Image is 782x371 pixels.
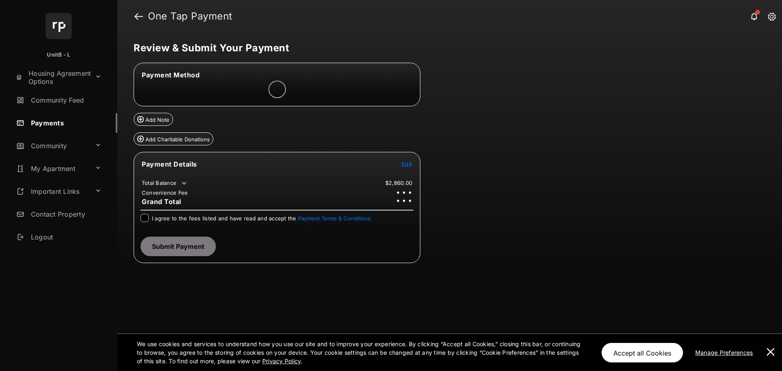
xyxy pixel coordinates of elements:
p: We use cookies and services to understand how you use our site and to improve your experience. By... [137,340,584,365]
button: Submit Payment [141,237,216,256]
a: Important Links [13,182,92,201]
button: Accept all Cookies [602,343,683,362]
a: Payments [13,113,117,133]
span: Grand Total [142,198,181,206]
td: Convenience Fee [141,189,189,196]
td: $2,860.00 [385,179,413,187]
p: UnitB - L [47,51,70,59]
u: Manage Preferences [695,349,756,356]
a: Community [13,136,92,156]
button: I agree to the fees listed and have read and accept the [298,215,371,222]
span: Payment Method [142,71,200,79]
a: Housing Agreement Options [13,68,92,87]
button: Add Note [134,113,173,126]
span: I agree to the fees listed and have read and accept the [152,215,371,222]
img: svg+xml;base64,PHN2ZyB4bWxucz0iaHR0cDovL3d3dy53My5vcmcvMjAwMC9zdmciIHdpZHRoPSI2NCIgaGVpZ2h0PSI2NC... [46,13,72,39]
h5: Review & Submit Your Payment [134,43,759,53]
td: Total Balance [141,179,188,187]
a: Contact Property [13,204,117,224]
span: Payment Details [142,160,197,168]
u: Privacy Policy [262,358,301,364]
span: Edit [402,161,412,168]
a: Community Feed [13,90,117,110]
button: Edit [402,160,412,168]
button: Add Charitable Donations [134,132,213,145]
strong: One Tap Payment [148,11,233,21]
a: Logout [13,227,117,247]
a: My Apartment [13,159,92,178]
